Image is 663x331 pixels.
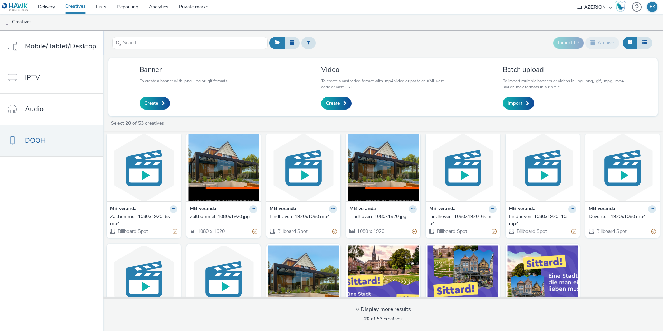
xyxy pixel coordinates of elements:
img: dooh [3,19,10,26]
img: Deventer_1080x1920_6s.mp4 visual [188,245,259,313]
strong: MB veranda [349,205,376,213]
span: Billboard Spot [117,228,148,235]
span: Mobile/Tablet/Desktop [25,41,96,51]
h3: Video [321,65,445,74]
span: DOOH [25,135,46,145]
span: 1080 x 1920 [197,228,225,235]
a: Eindhoven_1080x1920_10s.mp4 [509,213,576,227]
a: Eindhoven_1080x1920_6s.mp4 [429,213,497,227]
div: Partially valid [651,228,656,235]
strong: MB veranda [270,205,296,213]
span: Import [508,100,522,107]
h3: Banner [140,65,229,74]
img: undefined Logo [2,3,28,11]
img: Deventer_1920x1080.mp4 visual [587,134,658,201]
img: Deventer_1080x1920_10s.mp4 visual [108,245,179,313]
a: Eindhoven_1080x1920.jpg [349,213,417,220]
div: Partially valid [492,228,497,235]
span: Billboard Spot [596,228,627,235]
img: Zaltbommel_1080x1920_6s.mp4 visual [108,134,179,201]
a: Select of 53 creatives [110,120,167,126]
img: DOOH DE 720x528 foto 1.jpg visual [348,245,419,313]
a: Import [503,97,534,110]
div: Partially valid [252,228,257,235]
button: Grid [623,37,637,49]
p: To import multiple banners or videos in .jpg, .png, .gif, .mpg, .mp4, .avi or .mov formats in a z... [503,78,627,90]
span: Billboard Spot [436,228,467,235]
strong: MB veranda [589,205,615,213]
strong: 20 [125,120,131,126]
a: Zaltbommel_1080x1920_6s.mp4 [110,213,177,227]
span: Audio [25,104,44,114]
span: Create [326,100,340,107]
button: Archive [585,37,619,49]
p: To create a banner with .png, .jpg or .gif formats. [140,78,229,84]
strong: MB veranda [110,205,137,213]
img: Hawk Academy [615,1,626,12]
a: Create [140,97,170,110]
img: Eindhoven_1920x1080.mp4 visual [268,134,339,201]
div: Partially valid [332,228,337,235]
img: Eindhoven_1080x1920_6s.mp4 visual [427,134,498,201]
img: DOOH DE 1080x1920.jpg visual [427,245,498,313]
div: Zaltbommel_1080x1920_6s.mp4 [110,213,175,227]
a: Create [321,97,352,110]
div: Eindhoven_1080x1920_10s.mp4 [509,213,574,227]
div: Eindhoven_1080x1920.jpg [349,213,414,220]
img: Deventer_1080x1920.jpg visual [268,245,339,313]
div: Zaltbommel_1080x1920.jpg [190,213,254,220]
a: Hawk Academy [615,1,628,12]
img: Eindhoven_1080x1920_10s.mp4 visual [507,134,578,201]
div: Eindhoven_1920x1080.mp4 [270,213,334,220]
p: To create a vast video format with .mp4 video or paste an XML vast code or vast URL. [321,78,445,90]
strong: MB veranda [509,205,536,213]
strong: 20 [364,315,369,322]
img: Zaltbommel_1080x1920.jpg visual [188,134,259,201]
span: Billboard Spot [277,228,308,235]
h3: Batch upload [503,65,627,74]
div: Eindhoven_1080x1920_6s.mp4 [429,213,494,227]
div: Partially valid [173,228,177,235]
span: IPTV [25,73,40,83]
div: EK [650,2,655,12]
button: Table [637,37,652,49]
span: Create [144,100,158,107]
a: Zaltbommel_1080x1920.jpg [190,213,257,220]
input: Search... [112,37,268,49]
span: 1080 x 1920 [356,228,384,235]
div: Partially valid [571,228,576,235]
a: Deventer_1920x1080.mp4 [589,213,656,220]
span: of 53 creatives [364,315,403,322]
div: Deventer_1920x1080.mp4 [589,213,653,220]
strong: MB veranda [429,205,456,213]
span: Billboard Spot [516,228,547,235]
img: Eindhoven_1080x1920.jpg visual [348,134,419,201]
div: Partially valid [412,228,417,235]
img: DOOH DE 1920x1080.jpg visual [507,245,578,313]
button: Export ID [553,37,584,48]
a: Eindhoven_1920x1080.mp4 [270,213,337,220]
strong: MB veranda [190,205,217,213]
div: Display more results [356,305,411,313]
